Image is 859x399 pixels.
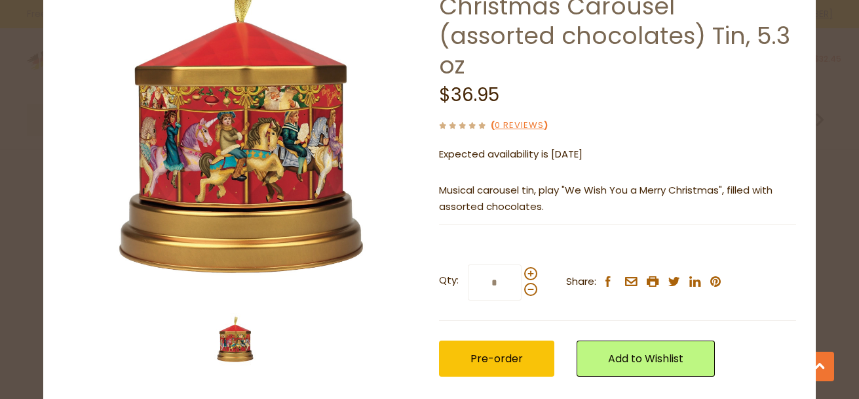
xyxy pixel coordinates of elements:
[209,313,261,366] img: Windel Musical Christmas Carousel
[439,272,459,289] strong: Qty:
[439,82,499,108] span: $36.95
[470,351,523,366] span: Pre-order
[468,264,522,301] input: Qty:
[439,341,554,377] button: Pre-order
[439,182,797,215] p: Musical carousel tin, play "We Wish You a Merry Christmas", filled with assorted chocolates.
[491,119,548,131] span: ( )
[566,274,596,290] span: Share:
[577,341,715,377] a: Add to Wishlist
[439,146,797,163] p: Expected availability is [DATE]
[495,119,544,133] a: 0 Reviews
